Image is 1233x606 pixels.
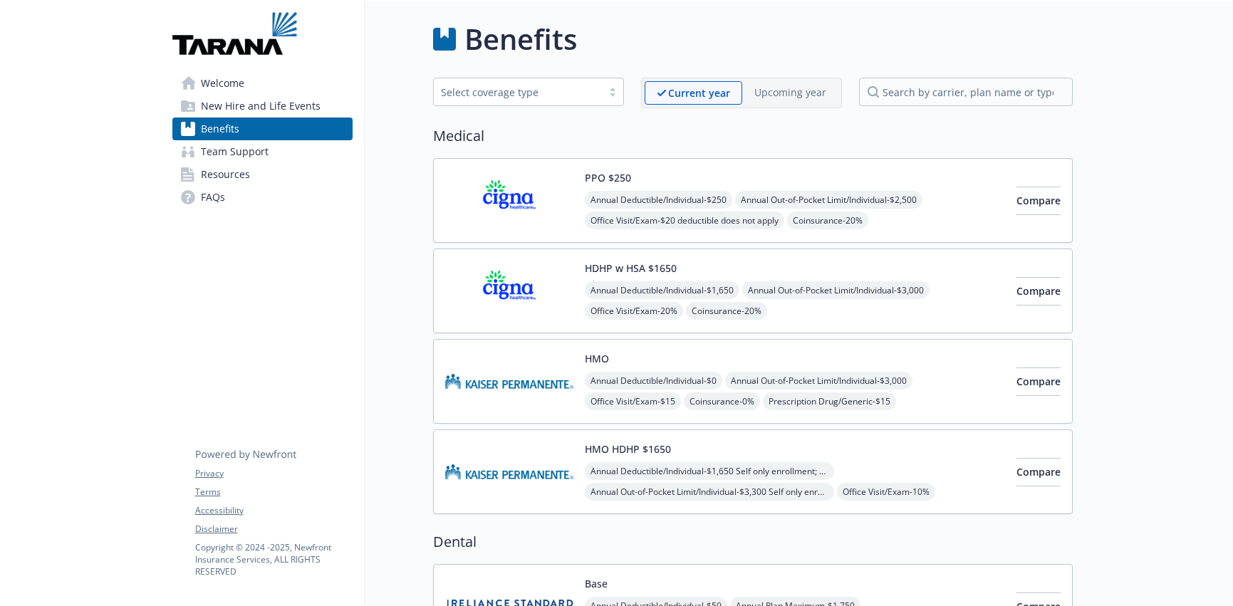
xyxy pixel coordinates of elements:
div: Select coverage type [441,85,595,100]
span: Office Visit/Exam - $15 [585,392,681,410]
span: Compare [1016,194,1061,207]
a: New Hire and Life Events [172,95,353,117]
button: HMO HDHP $1650 [585,442,671,456]
span: Compare [1016,375,1061,388]
span: Annual Out-of-Pocket Limit/Individual - $3,000 [742,281,930,299]
button: Compare [1016,458,1061,486]
img: Kaiser Permanente Insurance Company carrier logo [445,351,573,412]
span: Annual Out-of-Pocket Limit/Individual - $3,300 Self only enrollment; $3,300 for any one member wi... [585,483,834,501]
h2: Dental [433,531,1073,553]
span: Annual Deductible/Individual - $0 [585,372,722,390]
span: New Hire and Life Events [201,95,321,117]
span: Upcoming year [742,81,838,105]
span: Coinsurance - 0% [684,392,760,410]
img: CIGNA carrier logo [445,261,573,321]
span: Compare [1016,465,1061,479]
span: Office Visit/Exam - $20 deductible does not apply [585,211,784,229]
button: Compare [1016,367,1061,396]
h2: Medical [433,125,1073,147]
p: Current year [668,85,730,100]
span: Prescription Drug/Generic - $15 [763,392,896,410]
h1: Benefits [464,18,577,61]
a: FAQs [172,186,353,209]
span: Annual Deductible/Individual - $250 [585,191,732,209]
button: HDHP w HSA $1650 [585,261,677,276]
span: Office Visit/Exam - 20% [585,302,683,320]
a: Welcome [172,72,353,95]
span: Welcome [201,72,244,95]
p: Copyright © 2024 - 2025 , Newfront Insurance Services, ALL RIGHTS RESERVED [195,541,352,578]
a: Privacy [195,467,352,480]
span: Annual Deductible/Individual - $1,650 Self only enrollment; $3,300 for any one member within a Fa... [585,462,834,480]
button: HMO [585,351,609,366]
a: Team Support [172,140,353,163]
span: Benefits [201,117,239,140]
span: FAQs [201,186,225,209]
button: Compare [1016,277,1061,305]
a: Terms [195,486,352,498]
a: Resources [172,163,353,186]
img: CIGNA carrier logo [445,170,573,231]
button: PPO $250 [585,170,631,185]
span: Compare [1016,284,1061,298]
input: search by carrier, plan name or type [859,78,1073,106]
button: Compare [1016,187,1061,215]
a: Accessibility [195,504,352,517]
span: Annual Out-of-Pocket Limit/Individual - $2,500 [735,191,922,209]
span: Coinsurance - 20% [787,211,868,229]
span: Annual Out-of-Pocket Limit/Individual - $3,000 [725,372,912,390]
span: Annual Deductible/Individual - $1,650 [585,281,739,299]
button: Base [585,576,608,591]
p: Upcoming year [754,85,826,100]
a: Disclaimer [195,523,352,536]
span: Office Visit/Exam - 10% [837,483,935,501]
span: Coinsurance - 20% [686,302,767,320]
span: Resources [201,163,250,186]
span: Team Support [201,140,269,163]
a: Benefits [172,117,353,140]
img: Kaiser Permanente Insurance Company carrier logo [445,442,573,502]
